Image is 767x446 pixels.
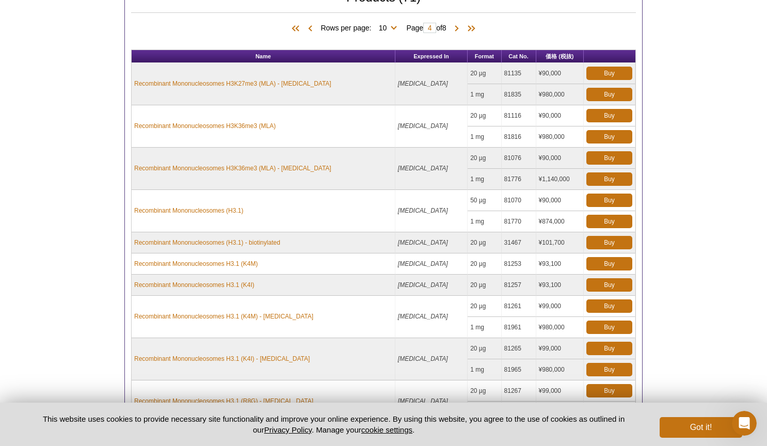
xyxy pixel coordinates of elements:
th: Format [468,50,501,63]
span: 8 [442,24,446,32]
i: [MEDICAL_DATA] [398,207,448,214]
td: 20 µg [468,338,501,359]
td: ¥980,000 [536,402,584,423]
a: Recombinant Mononucleosomes H3.1 (K4M) - [MEDICAL_DATA] [134,312,313,321]
th: Expressed In [395,50,468,63]
td: 81076 [502,148,536,169]
td: 1 mg [468,211,501,232]
td: 81116 [502,105,536,126]
a: Buy [586,130,632,144]
span: First Page [290,24,305,34]
td: 1 mg [468,126,501,148]
a: Recombinant Mononucleosomes H3.1 (K4I) - [MEDICAL_DATA] [134,354,310,363]
td: ¥99,000 [536,296,584,317]
td: 81776 [502,169,536,190]
a: Recombinant Mononucleosomes (H3.1) - biotinylated [134,238,280,247]
a: Buy [586,299,632,313]
td: 81253 [502,253,536,275]
a: Buy [586,257,632,270]
a: Buy [586,363,632,376]
td: ¥99,000 [536,338,584,359]
td: 1 mg [468,84,501,105]
td: 50 µg [468,190,501,211]
td: 20 µg [468,105,501,126]
span: Page of [401,23,451,33]
i: [MEDICAL_DATA] [398,281,448,289]
td: ¥93,100 [536,275,584,296]
td: ¥980,000 [536,84,584,105]
a: Buy [586,109,632,122]
td: 81770 [502,211,536,232]
td: ¥874,000 [536,211,584,232]
i: [MEDICAL_DATA] [398,165,448,172]
td: ¥980,000 [536,359,584,380]
th: Cat No. [502,50,536,63]
td: 81070 [502,190,536,211]
a: Buy [586,278,632,292]
a: Buy [586,88,632,101]
td: ¥90,000 [536,63,584,84]
td: ¥93,100 [536,253,584,275]
td: 20 µg [468,148,501,169]
span: Previous Page [305,24,315,34]
td: ¥90,000 [536,105,584,126]
th: Name [132,50,395,63]
td: ¥90,000 [536,148,584,169]
td: 20 µg [468,63,501,84]
td: 1 mg [468,359,501,380]
td: ¥99,000 [536,380,584,402]
td: 1 mg [468,317,501,338]
td: 20 µg [468,296,501,317]
a: Privacy Policy [264,425,312,434]
i: [MEDICAL_DATA] [398,397,448,405]
a: Buy [586,384,632,397]
td: 20 µg [468,275,501,296]
i: [MEDICAL_DATA] [398,80,448,87]
th: 価格 (税抜) [536,50,584,63]
td: 1 mg [468,402,501,423]
td: 81265 [502,338,536,359]
a: Recombinant Mononucleosomes H3K27me3 (MLA) - [MEDICAL_DATA] [134,79,331,88]
a: Buy [586,151,632,165]
td: 20 µg [468,380,501,402]
a: Buy [586,67,632,80]
a: Recombinant Mononucleosomes H3K36me3 (MLA) [134,121,276,131]
td: 81816 [502,126,536,148]
a: Recombinant Mononucleosomes H3K36me3 (MLA) - [MEDICAL_DATA] [134,164,331,173]
td: 81261 [502,296,536,317]
td: 81961 [502,317,536,338]
td: ¥101,700 [536,232,584,253]
a: Recombinant Mononucleosomes H3.1 (K4M) [134,259,258,268]
span: Last Page [462,24,477,34]
p: This website uses cookies to provide necessary site functionality and improve your online experie... [25,413,643,435]
td: ¥90,000 [536,190,584,211]
td: 81135 [502,63,536,84]
td: 81835 [502,84,536,105]
td: ¥1,140,000 [536,169,584,190]
i: [MEDICAL_DATA] [398,122,448,130]
button: cookie settings [361,425,412,434]
td: ¥980,000 [536,317,584,338]
a: Recombinant Mononucleosomes H3.1 (K4I) [134,280,254,290]
td: 31467 [502,232,536,253]
td: 20 µg [468,253,501,275]
td: 81257 [502,275,536,296]
a: Recombinant Mononucleosomes H3.1 (R8G) - [MEDICAL_DATA] [134,396,313,406]
a: Buy [586,172,632,186]
iframe: Intercom live chat [732,411,757,436]
span: Next Page [452,24,462,34]
i: [MEDICAL_DATA] [398,260,448,267]
a: Buy [586,194,632,207]
i: [MEDICAL_DATA] [398,313,448,320]
td: 20 µg [468,232,501,253]
td: 81967 [502,402,536,423]
td: 81965 [502,359,536,380]
i: [MEDICAL_DATA] [398,239,448,246]
span: Rows per page: [321,22,401,33]
a: Buy [586,215,632,228]
td: ¥980,000 [536,126,584,148]
td: 81267 [502,380,536,402]
a: Buy [586,342,632,355]
a: Buy [586,236,632,249]
a: Recombinant Mononucleosomes (H3.1) [134,206,243,215]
